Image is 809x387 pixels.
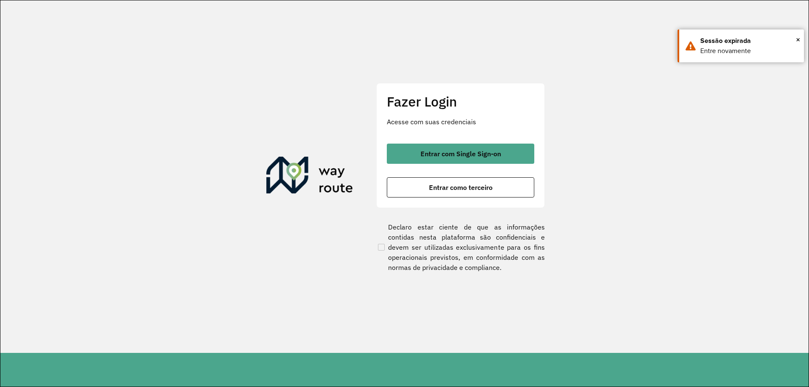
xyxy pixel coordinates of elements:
button: Close [796,33,800,46]
div: Entre novamente [700,46,798,56]
img: Roteirizador AmbevTech [266,157,353,197]
span: × [796,33,800,46]
label: Declaro estar ciente de que as informações contidas nesta plataforma são confidenciais e devem se... [376,222,545,272]
span: Entrar com Single Sign-on [421,150,501,157]
div: Sessão expirada [700,36,798,46]
p: Acesse com suas credenciais [387,117,534,127]
span: Entrar como terceiro [429,184,493,191]
button: button [387,177,534,198]
h2: Fazer Login [387,93,534,109]
button: button [387,144,534,164]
